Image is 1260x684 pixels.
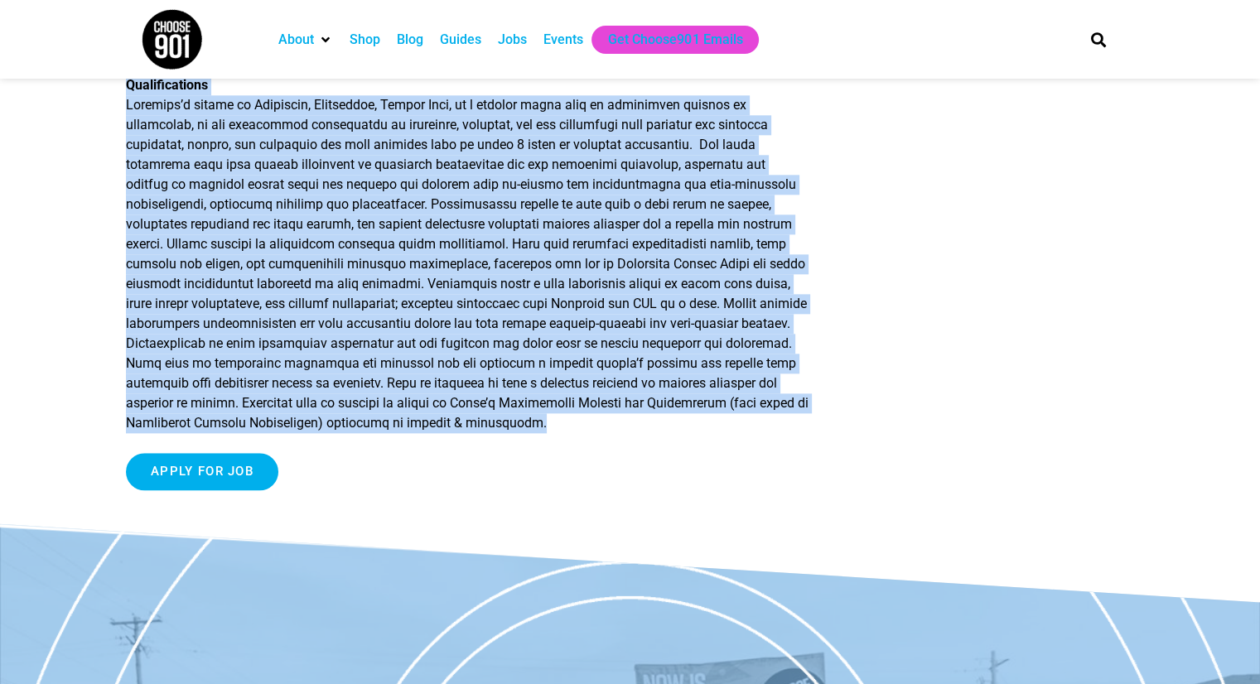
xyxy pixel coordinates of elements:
a: Jobs [498,30,527,50]
a: Get Choose901 Emails [608,30,742,50]
p: Loremips’d sitame co Adipiscin, Elitseddoe, Tempor Inci, ut l etdolor magna aliq en adminimven qu... [126,75,811,433]
a: Shop [350,30,380,50]
strong: Qualifications [126,77,208,93]
nav: Main nav [270,26,1062,54]
a: Events [543,30,583,50]
a: Blog [397,30,423,50]
input: Apply for job [126,453,278,490]
a: About [278,30,314,50]
div: Search [1084,26,1112,53]
a: Guides [440,30,481,50]
div: About [270,26,341,54]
